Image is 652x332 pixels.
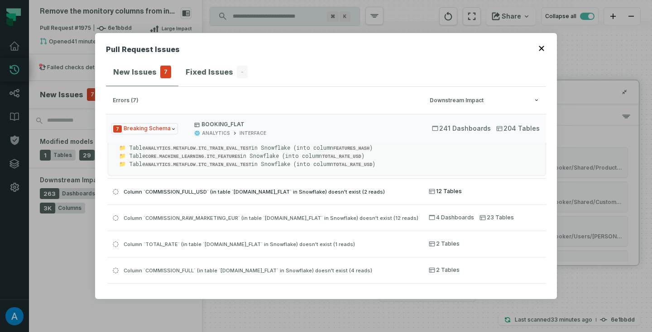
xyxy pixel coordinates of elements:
code: ANALYTICS.METAFLOW.ITC_TRAIN_EVAL_TEST [145,146,251,151]
span: 204 Tables [496,124,540,133]
span: Severity [113,125,122,133]
div: INTERFACE [240,130,266,137]
code: TOTAL_RATE_USD [322,154,361,159]
span: 23 Tables [479,214,514,221]
button: Issue TypeBOOKING_FLATANALYTICSINTERFACE241 Dashboards204 Tables [106,114,546,143]
div: errors (7) [113,97,424,104]
button: Column `COMMISSION_FULL_USD` (in table `[DOMAIN_NAME]_FLAT` in Snowflake) doesn't exist (2 reads)... [108,178,546,204]
code: FEATURES_HASH [333,146,369,151]
button: errors (7)Downstream Impact [113,97,539,104]
div: ANALYTICS [202,130,230,137]
div: Issue TypeBOOKING_FLATANALYTICSINTERFACE241 Dashboards204 Tables [106,143,546,309]
span: Issue Type [111,123,178,134]
p: BOOKING_FLAT [194,121,416,128]
span: 12 Tables [429,188,462,195]
h4: New Issues [113,66,157,77]
button: Column `COMMISSION_FULL` (in table `[DOMAIN_NAME]_FLAT` in Snowflake) doesn't exist (4 reads)2 Ta... [108,257,546,283]
div: errors (7)Downstream Impact [106,114,546,314]
h2: Pull Request Issues [106,44,180,58]
span: Column `TOTAL_RATE` (in table `[DOMAIN_NAME]_FLAT` in Snowflake) doesn't exist (1 reads) [124,241,355,247]
span: 2 Tables [429,240,460,247]
button: Column `COMMISSION_RAW_MARKETING_EUR` (in table `[DOMAIN_NAME]_FLAT` in Snowflake) doesn't exist ... [108,204,546,230]
span: 2 Tables [429,266,460,274]
span: 7 [160,66,171,78]
span: 241 Dashboards [432,124,491,133]
div: Downstream Impact [430,97,539,104]
code: ANALYTICS.METAFLOW.ITC_TRAIN_EVAL_TEST [145,162,251,167]
span: - [237,66,248,78]
span: Column `COMMISSION_FULL` (in table `[DOMAIN_NAME]_FLAT` in Snowflake) doesn't exist (4 reads) [124,267,372,274]
span: Column `COMMISSION_RAW_MARKETING_EUR` (in table `[DOMAIN_NAME]_FLAT` in Snowflake) doesn't exist ... [124,215,418,221]
button: Column `TOTAL_RATE` (in table `[DOMAIN_NAME]_FLAT` in Snowflake) doesn't exist (1 reads)2 Tables [108,231,546,256]
span: Column `COMMISSION_FULL_USD` (in table `[DOMAIN_NAME]_FLAT` in Snowflake) doesn't exist (2 reads) [124,189,385,195]
span: 4 Dashboards [429,214,474,221]
code: TOTAL_RATE_USD [333,162,372,167]
h4: Fixed Issues [186,66,233,77]
p: Column (in table in Snowflake) does not exist, but it is being read by: 📁 Table in Snowflake (int... [119,128,520,168]
code: CORE.MACHINE_LEARNING.ITC_FEATURES [145,154,240,159]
